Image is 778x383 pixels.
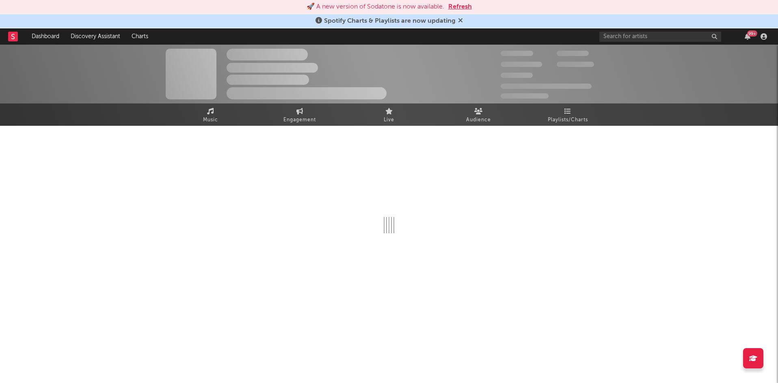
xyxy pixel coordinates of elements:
button: Refresh [448,2,472,12]
span: Music [203,115,218,125]
span: Live [384,115,394,125]
a: Music [166,103,255,126]
a: Audience [434,103,523,126]
span: 100,000 [501,73,533,78]
span: Engagement [283,115,316,125]
input: Search for artists [599,32,721,42]
span: Spotify Charts & Playlists are now updating [324,18,456,24]
span: Audience [466,115,491,125]
span: Jump Score: 85.0 [501,93,549,99]
span: Dismiss [458,18,463,24]
a: Charts [126,28,154,45]
a: Discovery Assistant [65,28,126,45]
span: 50,000,000 Monthly Listeners [501,84,592,89]
a: Dashboard [26,28,65,45]
a: Live [344,103,434,126]
span: Playlists/Charts [548,115,588,125]
span: 300,000 [501,51,533,56]
a: Playlists/Charts [523,103,612,126]
span: 50,000,000 [501,62,542,67]
span: 1,000,000 [557,62,594,67]
button: 99+ [745,33,750,40]
div: 99 + [747,30,757,37]
span: 100,000 [557,51,589,56]
a: Engagement [255,103,344,126]
div: 🚀 A new version of Sodatone is now available. [307,2,444,12]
